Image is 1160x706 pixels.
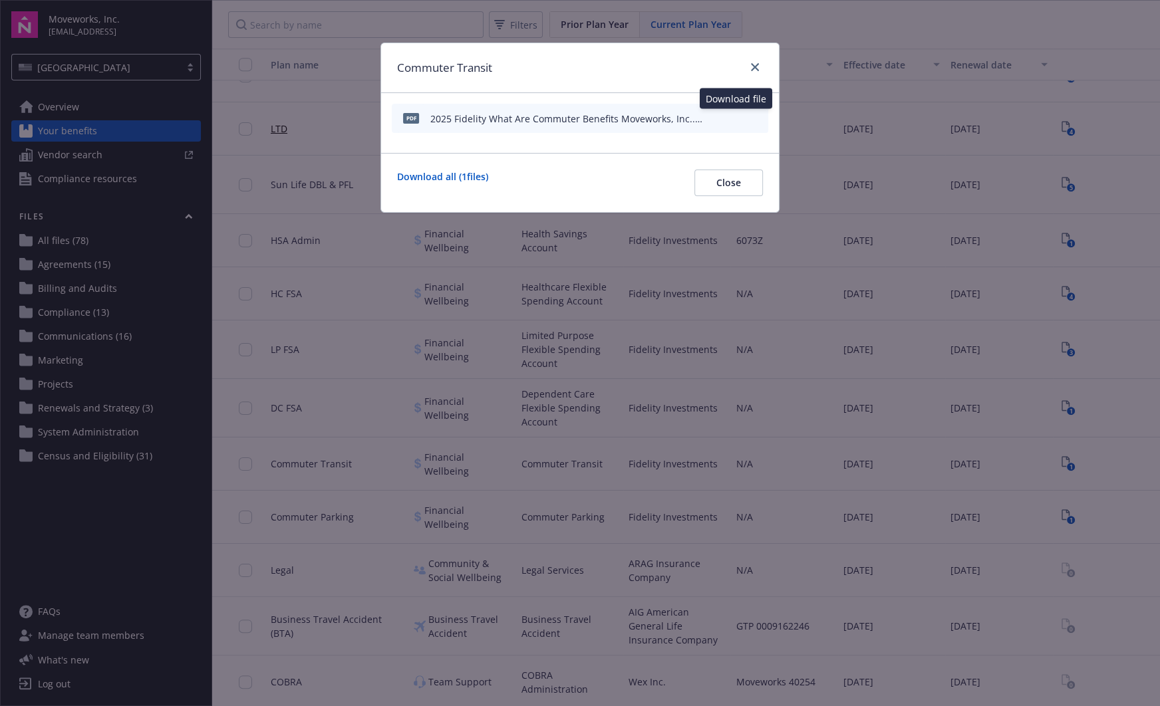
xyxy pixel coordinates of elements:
span: pdf [403,113,419,123]
span: Close [716,176,741,189]
div: 2025 Fidelity What Are Commuter Benefits Moveworks, Inc..pdf [430,112,706,126]
h1: Commuter Transit [397,59,492,76]
a: close [747,59,763,75]
button: download file [730,112,740,126]
button: Close [694,170,763,196]
button: preview file [751,112,763,126]
a: Download all ( 1 files) [397,170,488,196]
div: Download file [700,88,772,109]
